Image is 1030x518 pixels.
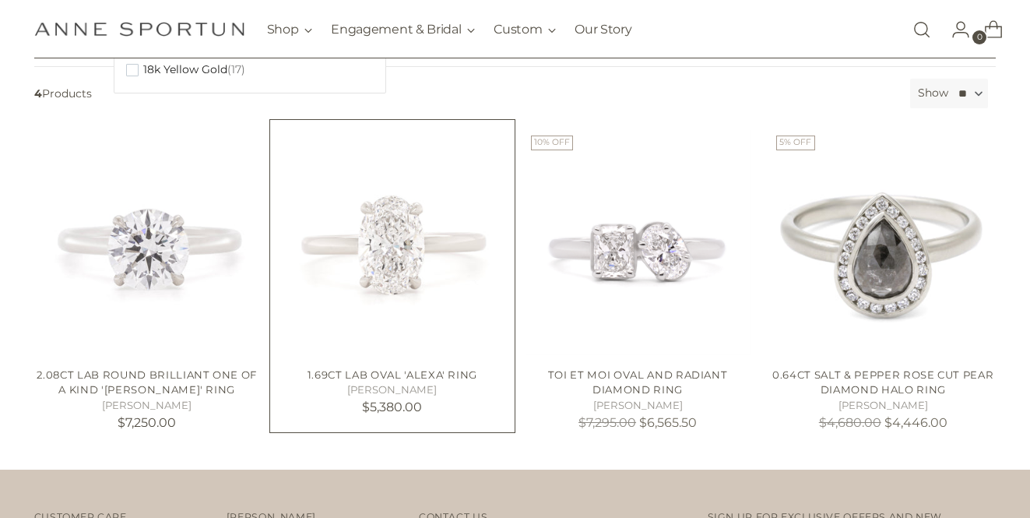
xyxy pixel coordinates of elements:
a: Open cart modal [972,14,1003,45]
a: Toi et Moi Oval and Radiant Diamond Ring [525,129,751,355]
h5: [PERSON_NAME] [279,382,505,398]
a: 1.69ct Lab Oval 'Alexa' Ring [279,129,505,355]
h5: [PERSON_NAME] [525,398,751,414]
b: 4 [34,86,42,100]
button: Custom [494,12,556,47]
button: Engagement & Bridal [331,12,475,47]
span: $6,565.50 [639,415,697,430]
button: 18k Yellow Gold [126,58,245,81]
a: 2.08ct Lab Round Brilliant One of a Kind '[PERSON_NAME]' Ring [37,368,257,396]
a: Our Story [575,12,631,47]
a: 1.69ct Lab Oval 'Alexa' Ring [308,368,477,381]
s: $7,295.00 [578,415,636,430]
a: 0.64ct Salt & Pepper Rose Cut Pear Diamond Halo Ring [772,368,993,396]
img: Black Pear Diamond Halo Ring - Anne Sportun Fine Jewellery [770,129,996,355]
label: Show [918,85,948,101]
h5: [PERSON_NAME] [770,398,996,414]
span: (17) [227,63,245,76]
button: Shop [267,12,313,47]
a: Toi et Moi Oval and Radiant Diamond Ring [548,368,728,396]
span: Products [28,79,904,108]
span: $4,446.00 [884,415,947,430]
span: 0 [972,30,986,44]
a: 2.08ct Lab Round Brilliant One of a Kind 'Annie' Ring [34,129,260,355]
h5: [PERSON_NAME] [34,398,260,414]
a: Go to the account page [939,14,970,45]
s: $4,680.00 [819,415,881,430]
a: Anne Sportun Fine Jewellery [34,22,244,37]
span: 18k Yellow Gold [143,63,227,76]
a: 0.64ct Salt & Pepper Rose Cut Pear Diamond Halo Ring [770,129,996,355]
span: $5,380.00 [362,400,422,414]
a: Open search modal [906,14,937,45]
span: $7,250.00 [118,415,176,430]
